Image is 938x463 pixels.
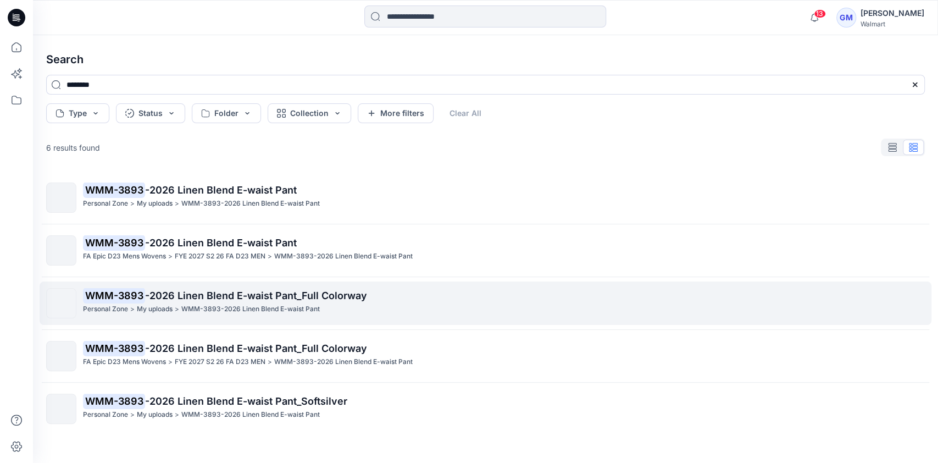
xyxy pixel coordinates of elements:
[37,44,934,75] h4: Search
[145,184,297,196] span: -2026 Linen Blend E-waist Pant
[83,182,145,197] mark: WMM-3893
[40,229,931,272] a: WMM-3893-2026 Linen Blend E-waist PantFA Epic D23 Mens Wovens>FYE 2027 S2 26 FA D23 MEN>WMM-3893-...
[836,8,856,27] div: GM
[181,198,320,210] p: WMM-3893-2026 Linen Blend E-waist Pant
[175,251,265,262] p: FYE 2027 S2 26 FA D23 MEN
[40,282,931,325] a: WMM-3893-2026 Linen Blend E-waist Pant_Full ColorwayPersonal Zone>My uploads>WMM-3893-2026 Linen ...
[145,343,367,354] span: -2026 Linen Blend E-waist Pant_Full Colorway
[145,395,347,407] span: -2026 Linen Blend E-waist Pant_Softsilver
[46,103,109,123] button: Type
[83,198,128,210] p: Personal Zone
[130,304,135,315] p: >
[40,334,931,378] a: WMM-3893-2026 Linen Blend E-waist Pant_Full ColorwayFA Epic D23 Mens Wovens>FYE 2027 S2 26 FA D23...
[40,176,931,219] a: WMM-3893-2026 Linen Blend E-waist PantPersonal Zone>My uploads>WMM-3893-2026 Linen Blend E-waist ...
[46,142,100,153] p: 6 results found
[83,356,166,368] p: FA Epic D23 Mens Wovens
[145,237,297,249] span: -2026 Linen Blend E-waist Pant
[861,7,924,20] div: [PERSON_NAME]
[861,20,924,28] div: Walmart
[83,340,145,356] mark: WMM-3893
[175,409,179,421] p: >
[130,409,135,421] p: >
[268,251,272,262] p: >
[83,288,145,303] mark: WMM-3893
[274,251,413,262] p: WMM-3893-2026 Linen Blend E-waist Pant
[814,9,826,18] span: 13
[168,251,173,262] p: >
[83,409,128,421] p: Personal Zone
[40,387,931,431] a: WMM-3893-2026 Linen Blend E-waist Pant_SoftsilverPersonal Zone>My uploads>WMM-3893-2026 Linen Ble...
[274,356,413,368] p: WMM-3893-2026 Linen Blend E-waist Pant
[145,290,367,301] span: -2026 Linen Blend E-waist Pant_Full Colorway
[83,393,145,409] mark: WMM-3893
[168,356,173,368] p: >
[175,198,179,210] p: >
[175,356,265,368] p: FYE 2027 S2 26 FA D23 MEN
[175,304,179,315] p: >
[181,304,320,315] p: WMM-3893-2026 Linen Blend E-waist Pant
[137,409,173,421] p: My uploads
[358,103,434,123] button: More filters
[116,103,185,123] button: Status
[137,198,173,210] p: My uploads
[268,103,351,123] button: Collection
[181,409,320,421] p: WMM-3893-2026 Linen Blend E-waist Pant
[192,103,261,123] button: Folder
[83,304,128,315] p: Personal Zone
[130,198,135,210] p: >
[268,356,272,368] p: >
[137,304,173,315] p: My uploads
[83,235,145,250] mark: WMM-3893
[83,251,166,262] p: FA Epic D23 Mens Wovens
